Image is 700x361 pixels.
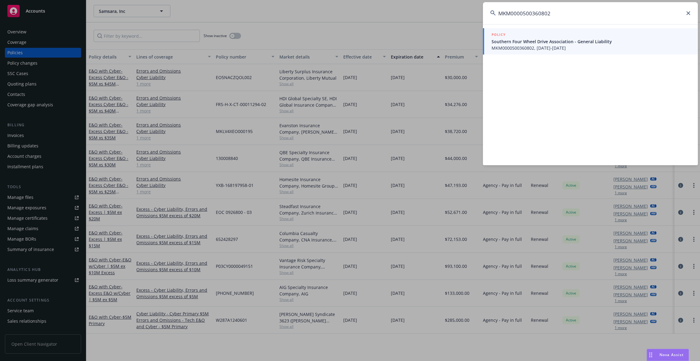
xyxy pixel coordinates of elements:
div: Drag to move [647,349,655,361]
a: POLICYSouthern Four Wheel Drive Association - General LiabilityMKM0000500360802, [DATE]-[DATE] [483,28,698,55]
button: Nova Assist [647,349,689,361]
span: Nova Assist [659,352,684,357]
span: Southern Four Wheel Drive Association - General Liability [492,38,690,45]
span: MKM0000500360802, [DATE]-[DATE] [492,45,690,51]
h5: POLICY [492,32,506,38]
input: Search... [483,2,698,24]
